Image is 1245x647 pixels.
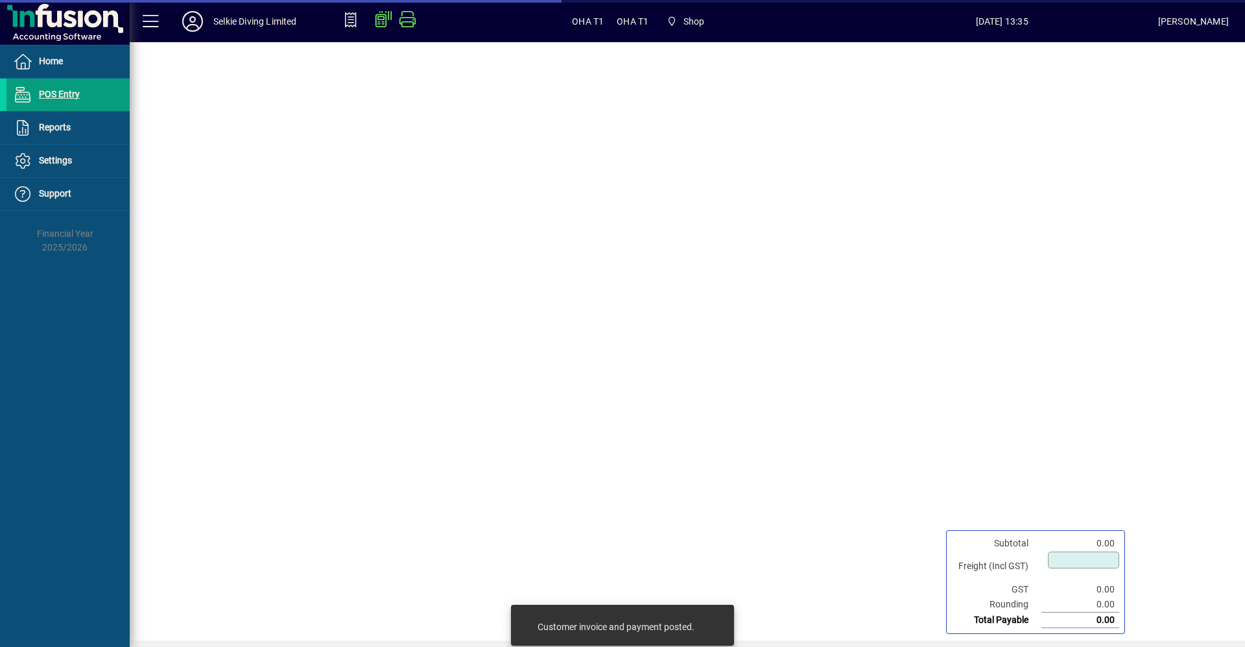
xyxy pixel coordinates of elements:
div: Customer invoice and payment posted. [538,620,694,633]
a: Settings [6,145,130,177]
span: Shop [661,10,709,33]
span: OHA T1 [617,11,648,32]
td: 0.00 [1041,613,1119,628]
td: Freight (Incl GST) [952,551,1041,582]
span: POS Entry [39,89,80,99]
a: Support [6,178,130,210]
div: Selkie Diving Limited [213,11,297,32]
td: 0.00 [1041,582,1119,597]
span: Support [39,188,71,199]
td: 0.00 [1041,536,1119,551]
td: Total Payable [952,613,1041,628]
span: Shop [683,11,705,32]
span: OHA T1 [572,11,604,32]
a: Home [6,45,130,78]
span: [DATE] 13:35 [846,11,1158,32]
span: Home [39,56,63,66]
td: 0.00 [1041,597,1119,613]
td: Rounding [952,597,1041,613]
td: Subtotal [952,536,1041,551]
div: [PERSON_NAME] [1158,11,1229,32]
a: Reports [6,112,130,144]
span: Settings [39,155,72,165]
td: GST [952,582,1041,597]
button: Profile [172,10,213,33]
span: Reports [39,122,71,132]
